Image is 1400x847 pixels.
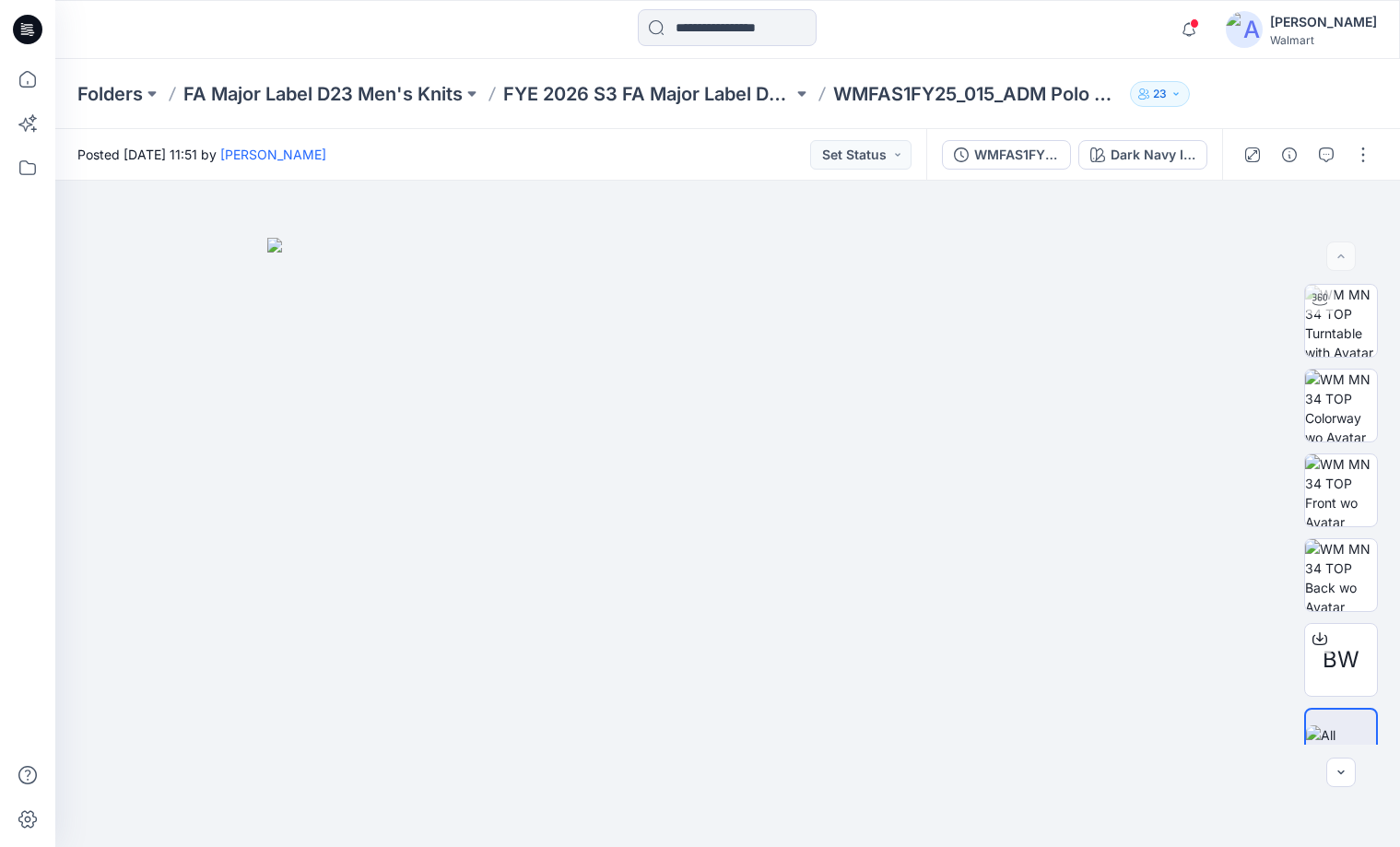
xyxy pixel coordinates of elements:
div: WMFAS1FY25_015_ADM Polo Colar(2)(TM1) [974,145,1059,165]
img: WM MN 34 TOP Colorway wo Avatar [1305,370,1377,441]
button: Dark Navy Indigo Blue [1078,140,1207,170]
img: All colorways [1306,725,1376,764]
button: WMFAS1FY25_015_ADM Polo Colar(2)(TM1) [942,140,1071,170]
span: Posted [DATE] 11:51 by [77,145,326,164]
a: FYE 2026 S3 FA Major Label D23 MENS KNITS [503,81,793,107]
div: Dark Navy Indigo Blue [1111,145,1195,165]
button: 23 [1130,81,1190,107]
button: Details [1275,140,1304,170]
a: FA Major Label D23 Men's Knits [183,81,463,107]
img: WM MN 34 TOP Turntable with Avatar [1305,285,1377,357]
img: WM MN 34 TOP Front wo Avatar [1305,454,1377,526]
p: WMFAS1FY25_015_ADM Polo Colar(2)(TM1) [833,81,1123,107]
a: [PERSON_NAME] [220,147,326,162]
p: 23 [1153,84,1167,104]
img: avatar [1226,11,1263,48]
span: BW [1323,643,1359,676]
img: WM MN 34 TOP Back wo Avatar [1305,539,1377,611]
div: [PERSON_NAME] [1270,11,1377,33]
a: Folders [77,81,143,107]
div: Walmart [1270,33,1377,47]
